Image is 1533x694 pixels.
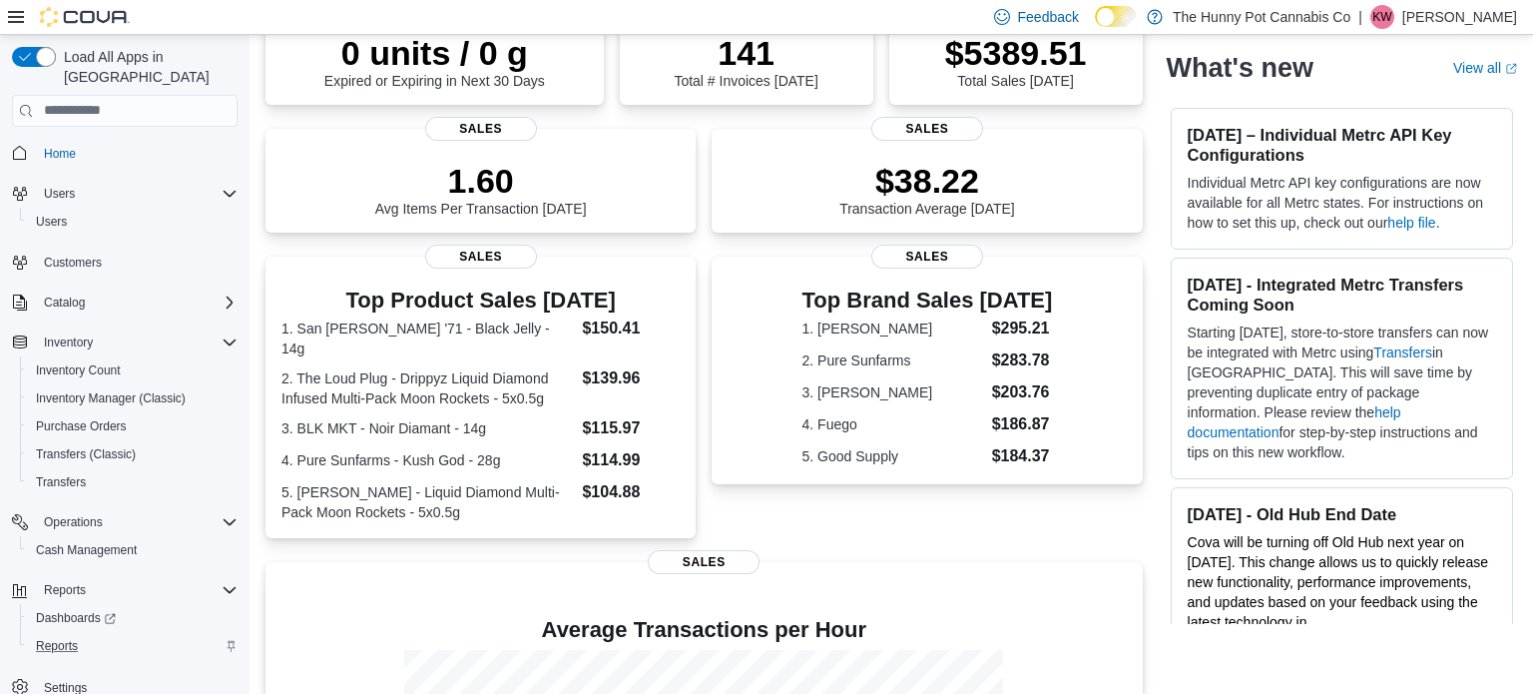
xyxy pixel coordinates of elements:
[28,358,238,382] span: Inventory Count
[1453,60,1517,76] a: View allExternal link
[36,418,127,434] span: Purchase Orders
[44,146,76,162] span: Home
[28,634,86,658] a: Reports
[1387,215,1435,231] a: help file
[281,450,574,470] dt: 4. Pure Sunfarms - Kush God - 28g
[44,255,102,271] span: Customers
[36,251,110,275] a: Customers
[802,319,984,339] dt: 1. [PERSON_NAME]
[36,182,238,206] span: Users
[1358,5,1362,29] p: |
[582,480,680,504] dd: $104.88
[992,380,1053,404] dd: $203.76
[36,250,238,275] span: Customers
[945,33,1087,73] p: $5389.51
[4,139,246,168] button: Home
[20,536,246,564] button: Cash Management
[281,368,574,408] dt: 2. The Loud Plug - Drippyz Liquid Diamond Infused Multi-Pack Moon Rockets - 5x0.5g
[871,117,983,141] span: Sales
[1372,5,1391,29] span: KW
[28,538,145,562] a: Cash Management
[324,33,545,89] div: Expired or Expiring in Next 30 Days
[1095,27,1096,28] span: Dark Mode
[375,161,587,217] div: Avg Items Per Transaction [DATE]
[1373,345,1432,360] a: Transfers
[28,358,129,382] a: Inventory Count
[1018,7,1079,27] span: Feedback
[674,33,817,89] div: Total # Invoices [DATE]
[992,412,1053,436] dd: $186.87
[4,329,246,356] button: Inventory
[20,412,246,440] button: Purchase Orders
[802,446,984,466] dt: 5. Good Supply
[425,245,537,269] span: Sales
[648,550,760,574] span: Sales
[36,542,137,558] span: Cash Management
[40,7,130,27] img: Cova
[36,446,136,462] span: Transfers (Classic)
[4,576,246,604] button: Reports
[4,248,246,277] button: Customers
[582,366,680,390] dd: $139.96
[281,418,574,438] dt: 3. BLK MKT - Noir Diamant - 14g
[802,414,984,434] dt: 4. Fuego
[36,510,111,534] button: Operations
[28,386,194,410] a: Inventory Manager (Classic)
[839,161,1015,217] div: Transaction Average [DATE]
[992,444,1053,468] dd: $184.37
[1188,275,1496,315] h3: [DATE] - Integrated Metrc Transfers Coming Soon
[1402,5,1517,29] p: [PERSON_NAME]
[802,350,984,370] dt: 2. Pure Sunfarms
[1188,173,1496,233] p: Individual Metrc API key configurations are now available for all Metrc states. For instructions ...
[36,291,93,315] button: Catalog
[20,632,246,660] button: Reports
[20,468,246,496] button: Transfers
[56,47,238,87] span: Load All Apps in [GEOGRAPHIC_DATA]
[945,33,1087,89] div: Total Sales [DATE]
[28,442,238,466] span: Transfers (Classic)
[28,414,238,438] span: Purchase Orders
[582,416,680,440] dd: $115.97
[582,317,680,341] dd: $150.41
[44,295,85,311] span: Catalog
[28,634,238,658] span: Reports
[1095,6,1137,27] input: Dark Mode
[28,538,238,562] span: Cash Management
[36,331,238,354] span: Inventory
[36,510,238,534] span: Operations
[44,186,75,202] span: Users
[28,606,238,630] span: Dashboards
[1188,504,1496,524] h3: [DATE] - Old Hub End Date
[992,317,1053,341] dd: $295.21
[20,208,246,236] button: Users
[992,348,1053,372] dd: $283.78
[871,245,983,269] span: Sales
[36,362,121,378] span: Inventory Count
[4,289,246,317] button: Catalog
[36,610,116,626] span: Dashboards
[1370,5,1394,29] div: Kayla Weaver
[20,604,246,632] a: Dashboards
[324,33,545,73] p: 0 units / 0 g
[1505,63,1517,75] svg: External link
[36,390,186,406] span: Inventory Manager (Classic)
[1188,404,1401,440] a: help documentation
[36,141,238,166] span: Home
[839,161,1015,201] p: $38.22
[802,382,984,402] dt: 3. [PERSON_NAME]
[36,578,94,602] button: Reports
[281,482,574,522] dt: 5. [PERSON_NAME] - Liquid Diamond Multi-Pack Moon Rockets - 5x0.5g
[36,142,84,166] a: Home
[28,210,238,234] span: Users
[425,117,537,141] span: Sales
[36,331,101,354] button: Inventory
[28,442,144,466] a: Transfers (Classic)
[36,182,83,206] button: Users
[36,474,86,490] span: Transfers
[20,440,246,468] button: Transfers (Classic)
[44,582,86,598] span: Reports
[20,384,246,412] button: Inventory Manager (Classic)
[28,414,135,438] a: Purchase Orders
[582,448,680,472] dd: $114.99
[36,291,238,315] span: Catalog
